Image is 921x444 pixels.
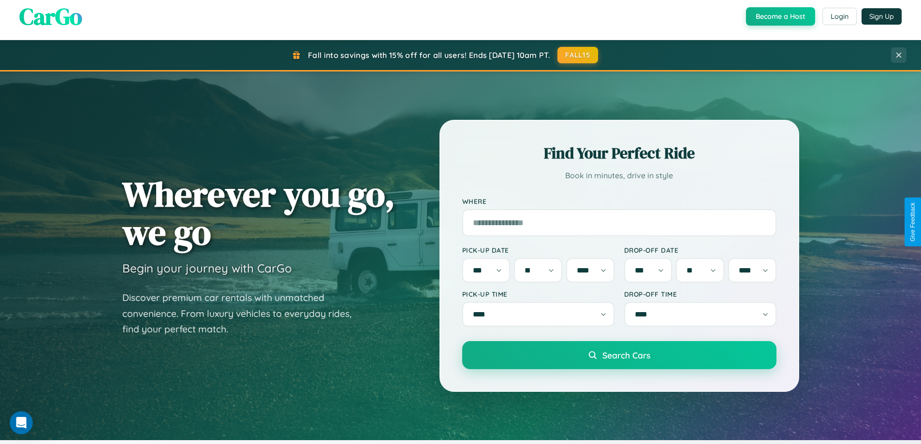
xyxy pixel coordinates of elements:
label: Pick-up Date [462,246,614,254]
button: Search Cars [462,341,776,369]
label: Drop-off Time [624,290,776,298]
h1: Wherever you go, we go [122,175,395,251]
h3: Begin your journey with CarGo [122,261,292,275]
span: CarGo [19,0,82,32]
label: Where [462,197,776,205]
span: Search Cars [602,350,650,360]
button: Login [822,8,857,25]
button: FALL15 [557,47,598,63]
h2: Find Your Perfect Ride [462,143,776,164]
p: Discover premium car rentals with unmatched convenience. From luxury vehicles to everyday rides, ... [122,290,364,337]
button: Become a Host [746,7,815,26]
button: Sign Up [862,8,902,25]
label: Pick-up Time [462,290,614,298]
span: Fall into savings with 15% off for all users! Ends [DATE] 10am PT. [308,50,550,60]
div: Give Feedback [909,202,916,242]
iframe: Intercom live chat [10,411,33,434]
label: Drop-off Date [624,246,776,254]
p: Book in minutes, drive in style [462,169,776,183]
